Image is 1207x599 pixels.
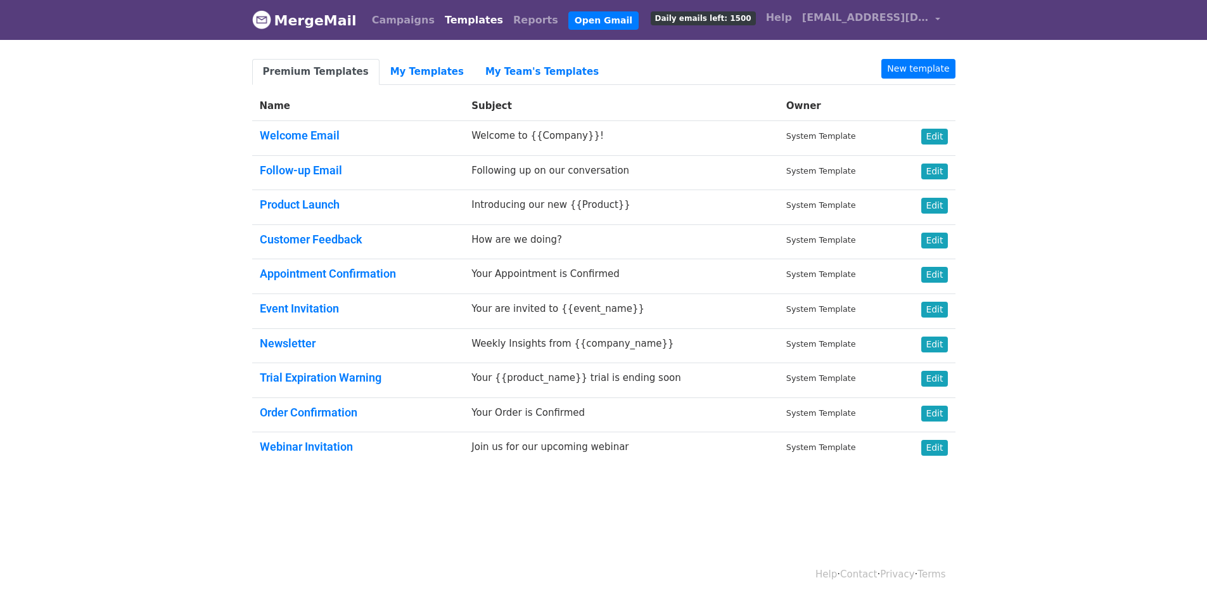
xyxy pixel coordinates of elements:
[921,198,947,214] a: Edit
[252,7,357,34] a: MergeMail
[786,408,856,418] small: System Template
[464,190,779,225] td: Introducing our new {{Product}}
[802,10,929,25] span: [EMAIL_ADDRESS][DOMAIN_NAME]
[464,328,779,363] td: Weekly Insights from {{company_name}}
[260,164,342,177] a: Follow-up Email
[367,8,440,33] a: Campaigns
[779,91,897,121] th: Owner
[786,339,856,349] small: System Template
[786,235,856,245] small: System Template
[921,164,947,179] a: Edit
[260,129,340,142] a: Welcome Email
[464,363,779,398] td: Your {{product_name}} trial is ending soon
[646,5,761,30] a: Daily emails left: 1500
[921,337,947,352] a: Edit
[260,302,339,315] a: Event Invitation
[786,131,856,141] small: System Template
[797,5,945,35] a: [EMAIL_ADDRESS][DOMAIN_NAME]
[651,11,756,25] span: Daily emails left: 1500
[252,10,271,29] img: MergeMail logo
[761,5,797,30] a: Help
[508,8,563,33] a: Reports
[786,269,856,279] small: System Template
[260,198,340,211] a: Product Launch
[260,371,381,384] a: Trial Expiration Warning
[786,166,856,176] small: System Template
[786,200,856,210] small: System Template
[464,259,779,294] td: Your Appointment is Confirmed
[252,59,380,85] a: Premium Templates
[921,371,947,387] a: Edit
[260,337,316,350] a: Newsletter
[881,59,955,79] a: New template
[786,304,856,314] small: System Template
[786,442,856,452] small: System Template
[786,373,856,383] small: System Template
[464,121,779,156] td: Welcome to {{Company}}!
[840,569,877,580] a: Contact
[464,432,779,467] td: Join us for our upcoming webinar
[464,91,779,121] th: Subject
[464,293,779,328] td: Your are invited to {{event_name}}
[260,406,357,419] a: Order Confirmation
[464,397,779,432] td: Your Order is Confirmed
[921,267,947,283] a: Edit
[464,155,779,190] td: Following up on our conversation
[815,569,837,580] a: Help
[252,91,464,121] th: Name
[921,233,947,248] a: Edit
[880,569,914,580] a: Privacy
[260,440,353,453] a: Webinar Invitation
[921,302,947,318] a: Edit
[260,267,396,280] a: Appointment Confirmation
[921,129,947,145] a: Edit
[921,406,947,422] a: Edit
[921,440,947,456] a: Edit
[440,8,508,33] a: Templates
[475,59,610,85] a: My Team's Templates
[380,59,475,85] a: My Templates
[260,233,362,246] a: Customer Feedback
[568,11,639,30] a: Open Gmail
[464,224,779,259] td: How are we doing?
[917,569,945,580] a: Terms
